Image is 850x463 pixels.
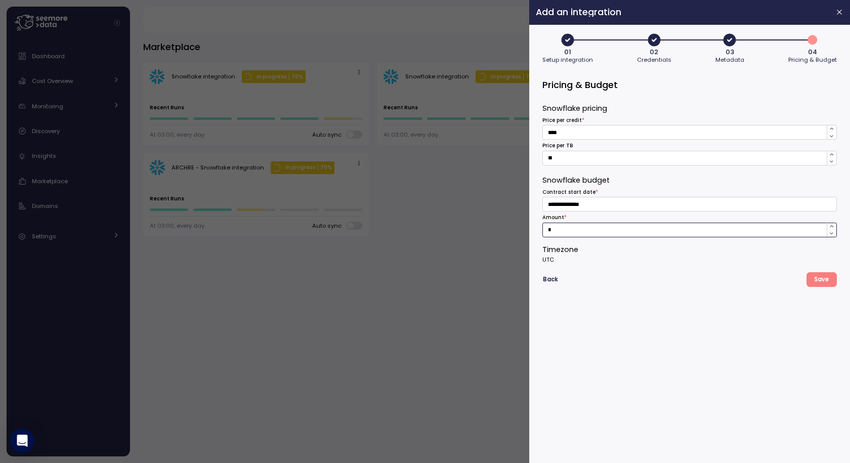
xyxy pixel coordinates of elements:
span: 01 [564,49,571,55]
div: Open Intercom Messenger [10,429,34,453]
span: 02 [650,49,659,55]
span: Metadata [715,57,744,63]
span: Credentials [637,57,671,63]
button: 02Credentials [637,31,671,65]
button: Save [806,272,837,287]
button: 03Metadata [715,31,744,65]
span: Back [543,273,558,286]
span: 04 [808,49,817,55]
p: UTC [542,256,837,264]
p: Snowflake budget [542,175,837,186]
button: Back [542,272,559,287]
button: 404Pricing & Budget [788,31,837,65]
span: 4 [804,31,821,49]
span: Pricing & Budget [788,57,837,63]
h3: Pricing & Budget [542,78,837,91]
h2: Add an integration [536,8,827,17]
p: Timezone [542,244,837,256]
p: Snowflake pricing [542,103,837,114]
button: 01Setup integration [542,31,593,65]
span: Save [814,273,829,286]
span: Setup integration [542,57,593,63]
span: 03 [726,49,734,55]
